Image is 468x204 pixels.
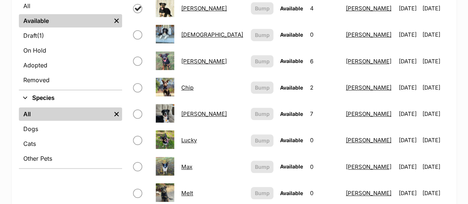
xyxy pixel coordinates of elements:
a: Cats [19,137,122,150]
div: Species [19,106,122,168]
td: [DATE] [422,22,448,47]
span: Bump [255,137,269,144]
a: [DEMOGRAPHIC_DATA] [181,31,243,38]
a: [PERSON_NAME] [346,5,391,12]
td: 7 [307,101,342,127]
a: Max [181,163,192,170]
span: Bump [255,31,269,39]
a: Adopted [19,58,122,72]
a: Chip [181,84,193,91]
button: Bump [251,108,273,120]
a: Other Pets [19,152,122,165]
td: [DATE] [422,154,448,180]
a: [PERSON_NAME] [346,31,391,38]
td: 0 [307,22,342,47]
a: Removed [19,73,122,87]
span: Available [280,163,303,170]
a: Available [19,14,111,27]
button: Bump [251,2,273,14]
span: Bump [255,163,269,171]
button: Bump [251,161,273,173]
span: Bump [255,4,269,12]
a: Remove filter [111,107,122,121]
button: Bump [251,55,273,67]
a: [PERSON_NAME] [181,110,227,117]
button: Bump [251,81,273,94]
a: [PERSON_NAME] [181,58,227,65]
a: [PERSON_NAME] [346,58,391,65]
td: [DATE] [422,75,448,100]
a: Melt [181,190,193,197]
a: All [19,107,111,121]
a: Dogs [19,122,122,136]
a: Draft [19,29,122,42]
span: Available [280,31,303,38]
td: [DATE] [396,101,422,127]
button: Bump [251,187,273,199]
span: (1) [37,31,44,40]
span: Available [280,190,303,196]
td: 2 [307,75,342,100]
button: Species [19,93,122,103]
td: [DATE] [396,154,422,180]
a: On Hold [19,44,122,57]
td: [DATE] [396,127,422,153]
span: Available [280,84,303,91]
span: Available [280,5,303,11]
td: 0 [307,127,342,153]
td: [DATE] [422,101,448,127]
td: 6 [307,49,342,74]
td: [DATE] [422,49,448,74]
a: [PERSON_NAME] [346,190,391,197]
span: Bump [255,110,269,118]
button: Bump [251,134,273,147]
span: Bump [255,189,269,197]
span: Bump [255,57,269,65]
span: Bump [255,84,269,91]
span: Available [280,111,303,117]
td: 0 [307,154,342,180]
td: [DATE] [422,127,448,153]
td: [DATE] [396,22,422,47]
a: [PERSON_NAME] [181,5,227,12]
a: [PERSON_NAME] [346,84,391,91]
a: Remove filter [111,14,122,27]
td: [DATE] [396,75,422,100]
span: Available [280,137,303,143]
a: Lucky [181,137,197,144]
span: Available [280,58,303,64]
a: [PERSON_NAME] [346,137,391,144]
a: [PERSON_NAME] [346,110,391,117]
a: [PERSON_NAME] [346,163,391,170]
button: Bump [251,29,273,41]
td: [DATE] [396,49,422,74]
